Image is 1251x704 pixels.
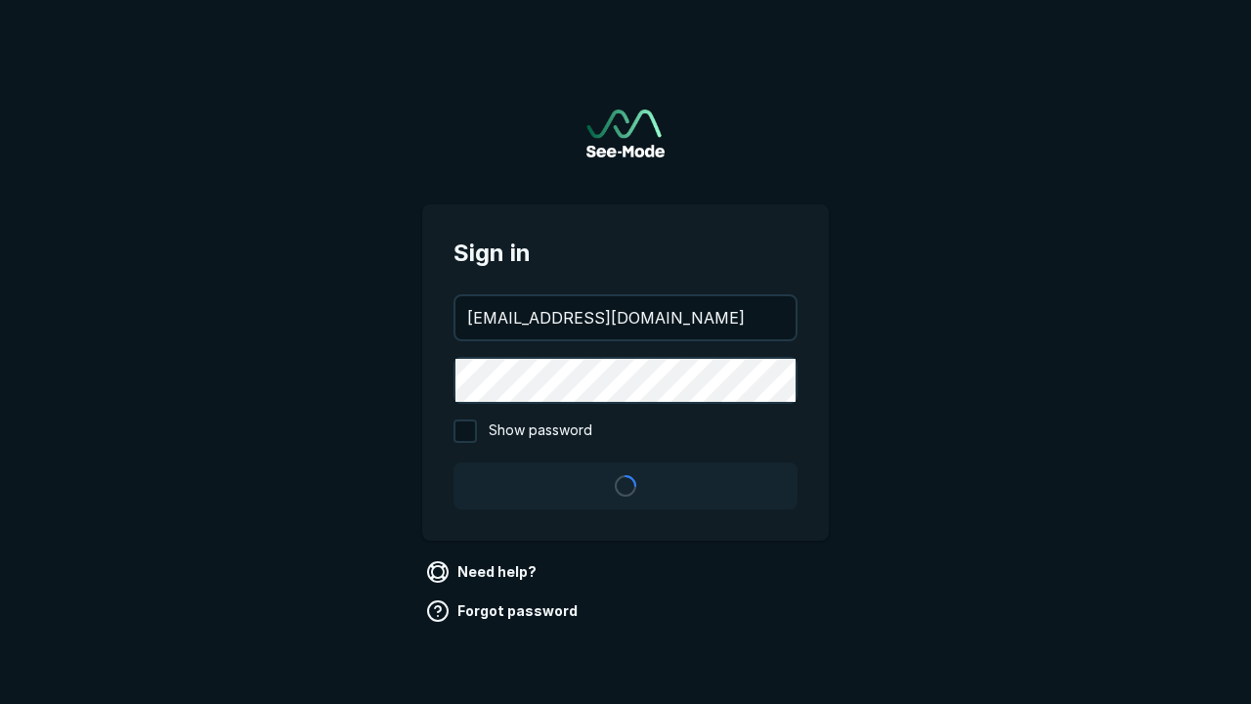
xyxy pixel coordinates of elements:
span: Sign in [453,236,798,271]
a: Go to sign in [586,110,665,157]
img: See-Mode Logo [586,110,665,157]
a: Need help? [422,556,544,588]
a: Forgot password [422,595,585,627]
input: your@email.com [455,296,796,339]
span: Show password [489,419,592,443]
